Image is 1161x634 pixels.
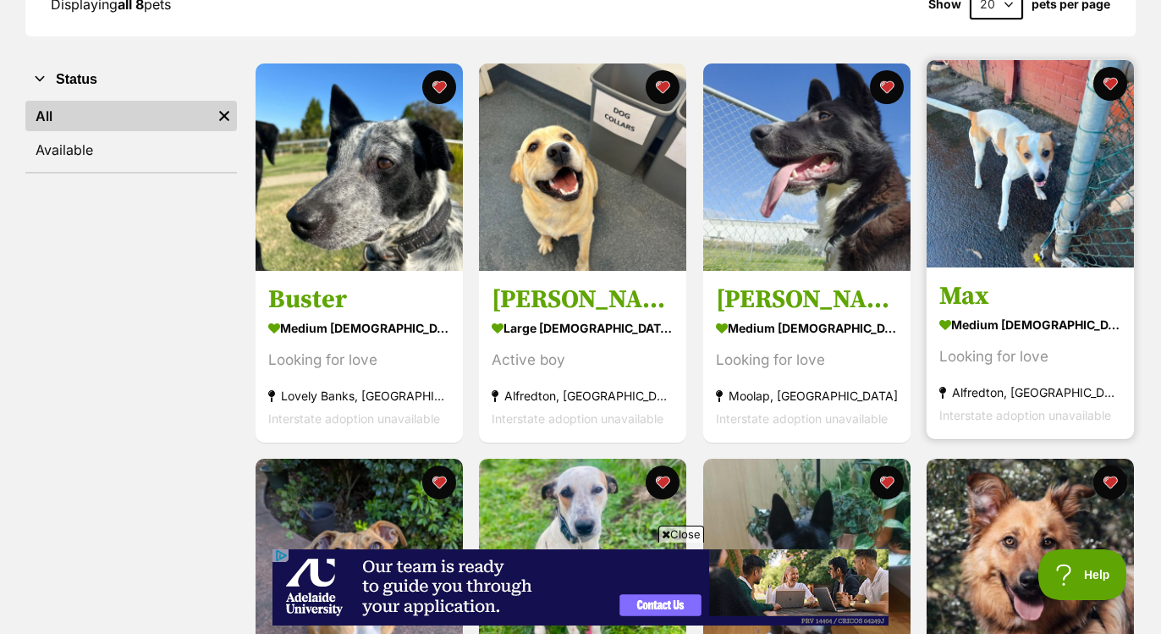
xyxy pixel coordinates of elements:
[716,349,898,372] div: Looking for love
[939,408,1111,422] span: Interstate adoption unavailable
[256,63,463,271] img: Buster
[716,384,898,407] div: Moolap, [GEOGRAPHIC_DATA]
[268,284,450,316] h3: Buster
[212,101,237,131] a: Remove filter
[870,466,904,499] button: favourite
[647,466,680,499] button: favourite
[1038,549,1127,600] iframe: Help Scout Beacon - Open
[25,69,237,91] button: Status
[492,284,674,316] h3: [PERSON_NAME]
[25,135,237,165] a: Available
[703,63,911,271] img: Clooney (66894)
[25,97,237,172] div: Status
[268,411,440,426] span: Interstate adoption unavailable
[492,349,674,372] div: Active boy
[1093,466,1127,499] button: favourite
[870,70,904,104] button: favourite
[939,345,1121,368] div: Looking for love
[25,101,212,131] a: All
[939,280,1121,312] h3: Max
[256,271,463,443] a: Buster medium [DEMOGRAPHIC_DATA] Dog Looking for love Lovely Banks, [GEOGRAPHIC_DATA] Interstate ...
[492,384,674,407] div: Alfredton, [GEOGRAPHIC_DATA]
[492,411,663,426] span: Interstate adoption unavailable
[268,316,450,340] div: medium [DEMOGRAPHIC_DATA] Dog
[647,70,680,104] button: favourite
[939,381,1121,404] div: Alfredton, [GEOGRAPHIC_DATA]
[492,316,674,340] div: large [DEMOGRAPHIC_DATA] Dog
[927,60,1134,267] img: Max
[268,384,450,407] div: Lovely Banks, [GEOGRAPHIC_DATA]
[716,284,898,316] h3: [PERSON_NAME] (66894)
[422,70,456,104] button: favourite
[658,526,704,543] span: Close
[1093,67,1127,101] button: favourite
[422,466,456,499] button: favourite
[272,549,889,626] iframe: Advertisement
[703,271,911,443] a: [PERSON_NAME] (66894) medium [DEMOGRAPHIC_DATA] Dog Looking for love Moolap, [GEOGRAPHIC_DATA] In...
[716,316,898,340] div: medium [DEMOGRAPHIC_DATA] Dog
[927,267,1134,439] a: Max medium [DEMOGRAPHIC_DATA] Dog Looking for love Alfredton, [GEOGRAPHIC_DATA] Interstate adopti...
[479,271,686,443] a: [PERSON_NAME] large [DEMOGRAPHIC_DATA] Dog Active boy Alfredton, [GEOGRAPHIC_DATA] Interstate ado...
[716,411,888,426] span: Interstate adoption unavailable
[268,349,450,372] div: Looking for love
[939,312,1121,337] div: medium [DEMOGRAPHIC_DATA] Dog
[479,63,686,271] img: Ralph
